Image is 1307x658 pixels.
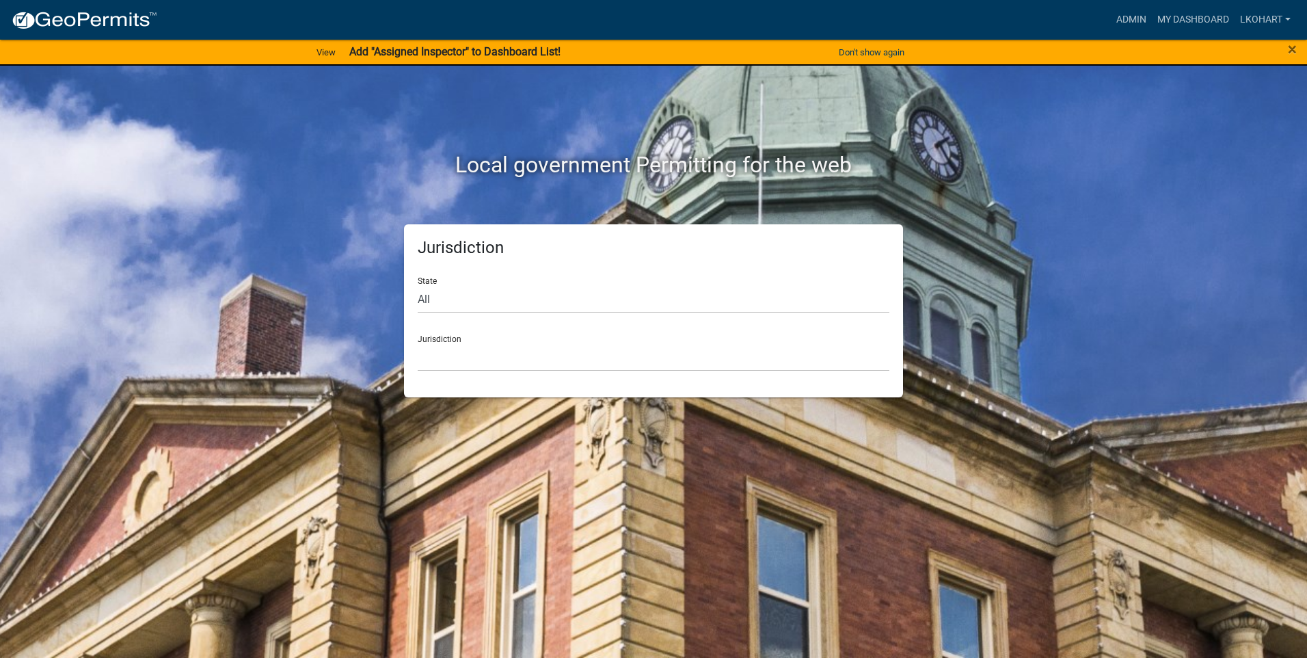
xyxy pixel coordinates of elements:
button: Close [1288,41,1297,57]
button: Don't show again [833,41,910,64]
a: View [311,41,341,64]
a: My Dashboard [1152,7,1235,33]
h5: Jurisdiction [418,238,889,258]
strong: Add "Assigned Inspector" to Dashboard List! [349,45,561,58]
span: × [1288,40,1297,59]
a: lkohart [1235,7,1296,33]
a: Admin [1111,7,1152,33]
h2: Local government Permitting for the web [274,152,1033,178]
